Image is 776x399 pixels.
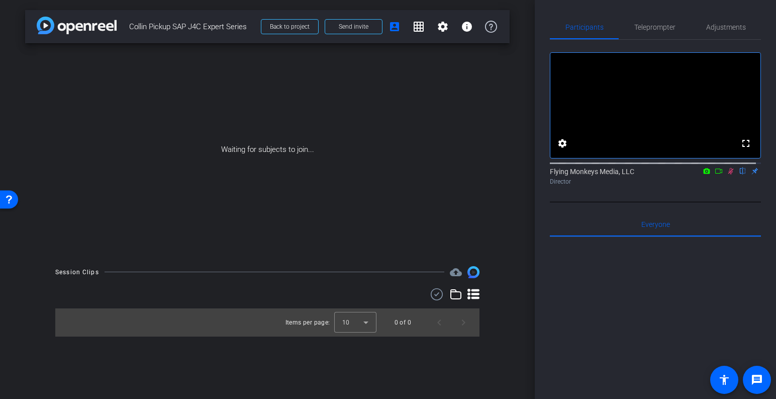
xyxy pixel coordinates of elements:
[450,266,462,278] span: Destinations for your clips
[550,177,761,186] div: Director
[634,24,675,31] span: Teleprompter
[450,266,462,278] mat-icon: cloud_upload
[395,317,411,328] div: 0 of 0
[451,310,475,335] button: Next page
[261,19,319,34] button: Back to project
[270,23,310,30] span: Back to project
[556,137,568,149] mat-icon: settings
[706,24,746,31] span: Adjustments
[413,21,425,33] mat-icon: grid_on
[285,317,330,328] div: Items per page:
[751,374,763,386] mat-icon: message
[129,17,255,37] span: Collin Pickup SAP J4C Expert Series
[37,17,117,34] img: app-logo
[25,43,510,256] div: Waiting for subjects to join...
[737,166,749,175] mat-icon: flip
[718,374,730,386] mat-icon: accessibility
[55,267,99,277] div: Session Clips
[565,24,604,31] span: Participants
[641,221,670,228] span: Everyone
[550,167,761,186] div: Flying Monkeys Media, LLC
[339,23,368,31] span: Send invite
[325,19,382,34] button: Send invite
[467,266,479,278] img: Session clips
[437,21,449,33] mat-icon: settings
[389,21,401,33] mat-icon: account_box
[740,137,752,149] mat-icon: fullscreen
[461,21,473,33] mat-icon: info
[427,310,451,335] button: Previous page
